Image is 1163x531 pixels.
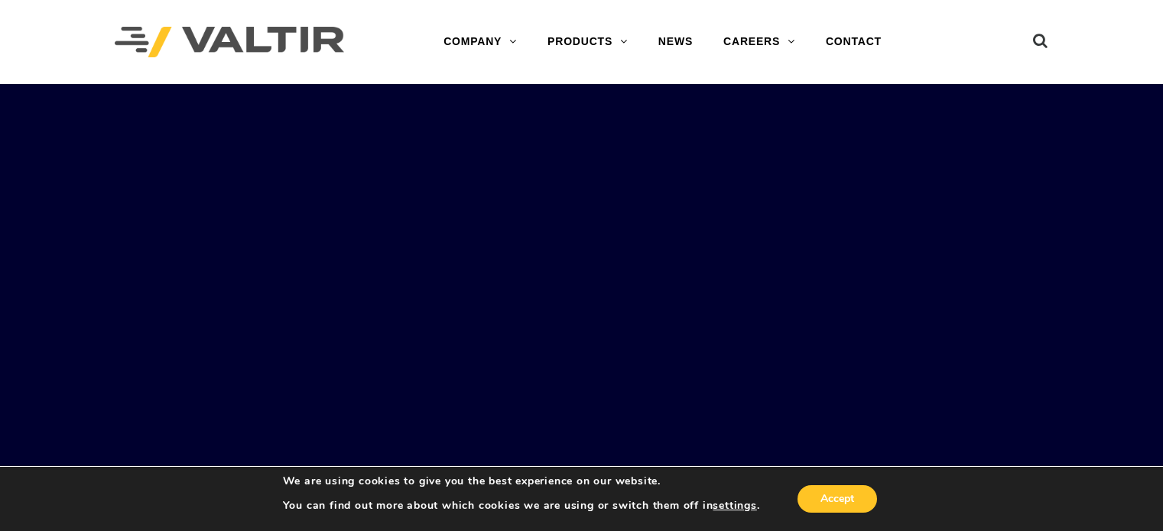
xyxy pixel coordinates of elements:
img: Valtir [115,27,344,58]
a: COMPANY [428,27,532,57]
a: PRODUCTS [532,27,643,57]
p: We are using cookies to give you the best experience on our website. [283,474,760,488]
a: CAREERS [708,27,811,57]
button: Accept [798,485,877,513]
a: CONTACT [811,27,897,57]
a: NEWS [643,27,708,57]
button: settings [713,499,756,513]
p: You can find out more about which cookies we are using or switch them off in . [283,499,760,513]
